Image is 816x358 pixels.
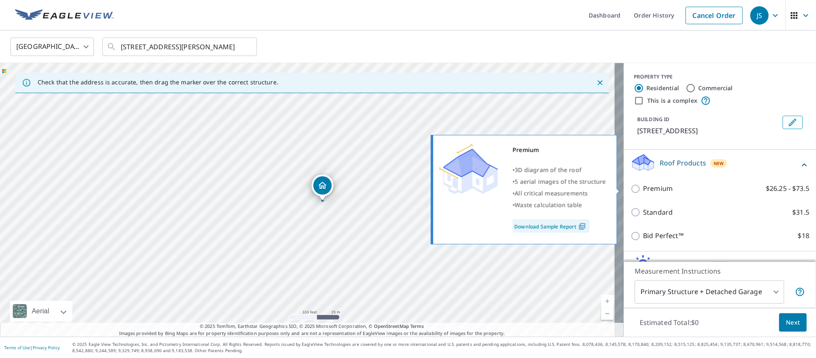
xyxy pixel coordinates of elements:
p: Premium [643,183,673,194]
p: Standard [643,207,673,218]
p: Estimated Total: $0 [633,313,706,332]
button: Close [595,77,605,88]
a: Download Sample Report [513,219,590,233]
p: | [4,345,60,350]
div: [GEOGRAPHIC_DATA] [10,35,94,58]
button: Next [779,313,807,332]
div: Primary Structure + Detached Garage [635,280,784,304]
p: [STREET_ADDRESS] [637,126,779,136]
span: Your report will include the primary structure and a detached garage if one exists. [795,287,805,297]
span: © 2025 TomTom, Earthstar Geographics SIO, © 2025 Microsoft Corporation, © [200,323,424,330]
p: $26.25 - $73.5 [766,183,809,194]
div: Premium [513,144,606,156]
div: • [513,188,606,199]
p: Roof Products [660,158,706,168]
label: This is a complex [647,96,697,105]
div: Dropped pin, building 1, Residential property, 37 Pilot Dr Brick, NJ 08723 [312,175,333,201]
a: Current Level 18, Zoom In [601,295,614,307]
span: 5 aerial images of the structure [515,178,606,185]
div: • [513,176,606,188]
div: Solar ProductsNew [630,255,809,279]
label: Residential [646,84,679,92]
a: Terms of Use [4,345,30,350]
div: Aerial [10,301,72,322]
a: Terms [410,323,424,329]
div: JS [750,6,769,25]
img: Premium [440,144,498,194]
span: All critical measurements [515,189,588,197]
a: Privacy Policy [33,345,60,350]
a: OpenStreetMap [374,323,409,329]
p: $18 [798,231,809,241]
p: © 2025 Eagle View Technologies, Inc. and Pictometry International Corp. All Rights Reserved. Repo... [72,341,812,354]
input: Search by address or latitude-longitude [121,35,240,58]
img: EV Logo [15,9,114,22]
p: $31.5 [792,207,809,218]
a: Current Level 18, Zoom Out [601,307,614,320]
label: Commercial [698,84,733,92]
p: Solar Products [660,260,707,270]
p: BUILDING ID [637,116,669,123]
p: Check that the address is accurate, then drag the marker over the correct structure. [38,79,278,86]
span: Waste calculation table [515,201,582,209]
div: Aerial [29,301,52,322]
span: New [714,160,724,167]
span: 3D diagram of the roof [515,166,582,174]
a: Cancel Order [686,7,743,24]
span: Next [786,317,800,328]
div: • [513,164,606,176]
p: Bid Perfect™ [643,231,684,241]
p: Measurement Instructions [635,266,805,276]
div: • [513,199,606,211]
div: PROPERTY TYPE [634,73,806,81]
img: Pdf Icon [577,223,588,230]
div: Roof ProductsNew [630,153,809,177]
button: Edit building 1 [783,116,803,129]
